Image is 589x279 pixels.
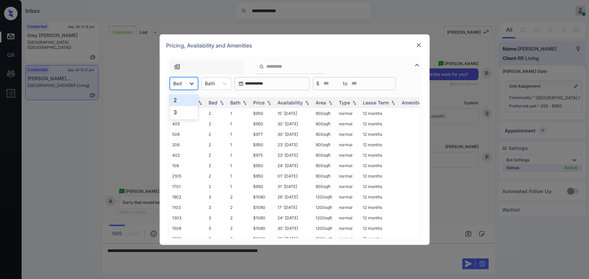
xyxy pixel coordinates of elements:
td: $950 [251,181,275,192]
img: icon-zuma [413,61,421,69]
td: 12 months [360,171,399,181]
img: sorting [351,100,358,105]
img: sorting [197,100,204,105]
img: sorting [266,100,272,105]
td: normal [337,171,360,181]
td: 2 [206,171,228,181]
td: 12 months [360,234,399,244]
td: normal [337,234,360,244]
img: sorting [327,100,334,105]
td: 24' [DATE] [275,213,313,223]
img: icon-zuma [174,63,181,70]
img: sorting [390,100,397,105]
td: 12 months [360,202,399,213]
div: Price [253,100,265,105]
td: 2 [206,108,228,119]
img: sorting [304,100,311,105]
td: normal [337,129,360,139]
td: normal [337,160,360,171]
td: $950 [251,108,275,119]
td: 12 months [360,160,399,171]
td: normal [337,150,360,160]
td: 1200 sqft [313,234,337,244]
td: 1 [228,129,251,139]
td: $950 [251,171,275,181]
td: 900 sqft [313,160,337,171]
td: 12 months [360,119,399,129]
td: 206 [170,139,206,150]
td: $950 [251,119,275,129]
td: 23' [DATE] [275,139,313,150]
td: 1200 sqft [313,202,337,213]
td: 30' [DATE] [275,223,313,234]
td: 2 [228,202,251,213]
td: 1 [228,119,251,129]
td: 12 months [360,150,399,160]
td: 900 sqft [313,181,337,192]
td: 1 [228,160,251,171]
td: 24' [DATE] [275,160,313,171]
div: Availability [278,100,303,105]
td: 108 [170,160,206,171]
div: Bed [209,100,218,105]
span: $ [317,80,320,87]
td: 3 [206,213,228,223]
td: normal [337,223,360,234]
td: 26' [DATE] [275,192,313,202]
td: $1080 [251,234,275,244]
td: 25' [DATE] [275,234,313,244]
div: Pricing, Availability and Amenities [160,34,430,57]
td: normal [337,192,360,202]
td: 17' [DATE] [275,202,313,213]
td: 12 months [360,181,399,192]
img: sorting [218,100,225,105]
td: 1902 [170,192,206,202]
td: 1701 [170,181,206,192]
td: 2 [228,223,251,234]
td: 900 sqft [313,150,337,160]
td: 2 [206,129,228,139]
td: $1080 [251,192,275,202]
td: 31' [DATE] [275,181,313,192]
td: 900 sqft [313,139,337,150]
img: close [416,42,422,49]
td: 23' [DATE] [275,150,313,160]
td: 12 months [360,213,399,223]
td: 900 sqft [313,171,337,181]
td: 2105 [170,171,206,181]
td: 900 sqft [313,119,337,129]
td: 1200 sqft [313,213,337,223]
td: 508 [170,129,206,139]
td: 900 sqft [313,129,337,139]
td: 12 months [360,192,399,202]
td: $950 [251,139,275,150]
td: $1080 [251,202,275,213]
td: $1080 [251,213,275,223]
td: $975 [251,150,275,160]
td: 01' [DATE] [275,171,313,181]
td: 405 [170,119,206,129]
div: Area [316,100,326,105]
td: 2 [206,160,228,171]
div: Type [339,100,350,105]
div: Amenities [402,100,425,105]
td: 900 sqft [313,108,337,119]
td: 12 months [360,108,399,119]
td: 1508 [170,223,206,234]
td: 2 [206,181,228,192]
td: 1303 [170,213,206,223]
td: 402 [170,150,206,160]
td: 1206 [170,234,206,244]
td: 2 [228,213,251,223]
img: sorting [241,100,248,105]
div: 3 [170,106,198,118]
td: 12 months [360,139,399,150]
td: $950 [251,160,275,171]
td: 15' [DATE] [275,108,313,119]
td: $1080 [251,223,275,234]
td: 1 [228,108,251,119]
td: 30' [DATE] [275,129,313,139]
td: 3 [206,234,228,244]
td: normal [337,108,360,119]
td: 12 months [360,129,399,139]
